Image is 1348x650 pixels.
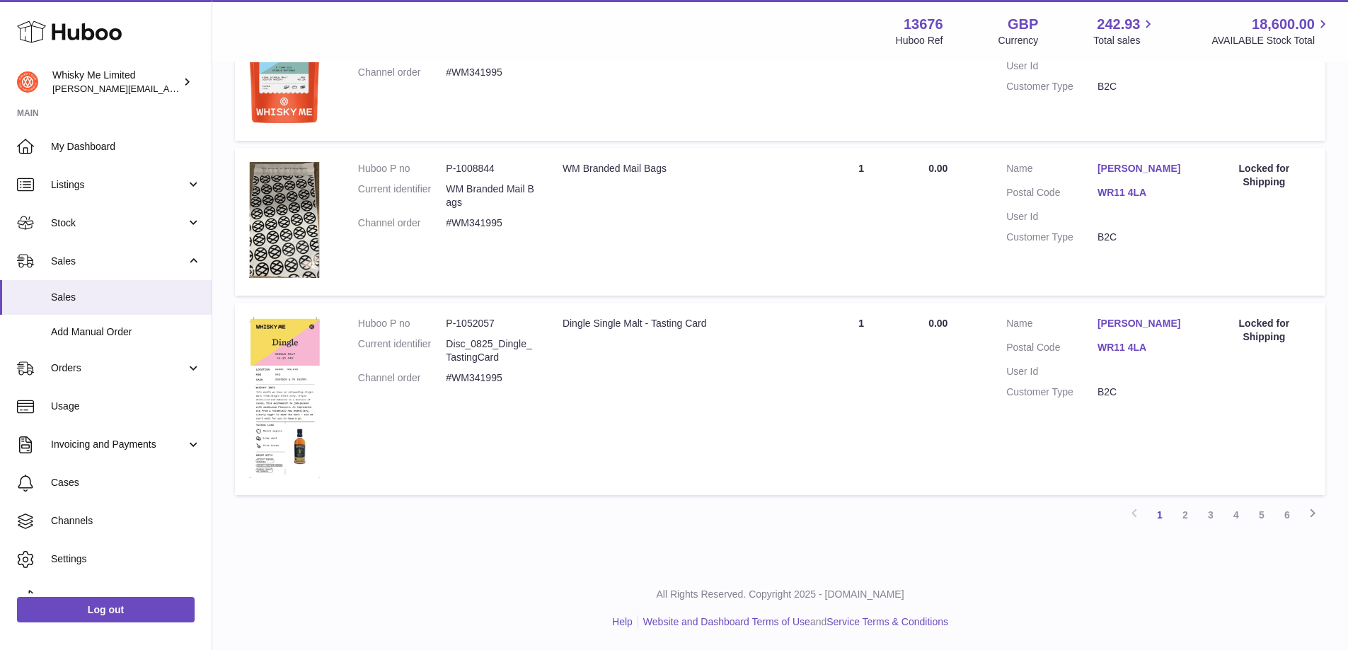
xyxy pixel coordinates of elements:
a: 3 [1198,502,1223,528]
a: 5 [1249,502,1274,528]
dd: Disc_0825_Dingle_TastingCard [446,337,534,364]
a: Log out [17,597,195,622]
span: Usage [51,400,201,413]
span: Total sales [1093,34,1156,47]
span: Stock [51,216,186,230]
dd: #WM341995 [446,216,534,230]
a: WR11 4LA [1098,186,1189,199]
img: frances@whiskyshop.com [17,71,38,93]
span: Settings [51,552,201,566]
dd: B2C [1098,80,1189,93]
dd: #WM341995 [446,371,534,385]
span: Invoicing and Payments [51,438,186,451]
dd: #WM341995 [446,66,534,79]
div: Whisky Me Limited [52,69,180,95]
dt: User Id [1006,365,1098,378]
dt: Huboo P no [358,162,447,175]
a: Help [612,616,633,627]
a: 4 [1223,502,1249,528]
strong: GBP [1008,15,1038,34]
a: [PERSON_NAME] [1098,162,1189,175]
dt: User Id [1006,210,1098,224]
p: All Rights Reserved. Copyright 2025 - [DOMAIN_NAME] [224,588,1337,601]
span: 18,600.00 [1252,15,1315,34]
dt: Channel order [358,371,447,385]
a: 2 [1173,502,1198,528]
dd: P-1008844 [446,162,534,175]
span: Listings [51,178,186,192]
div: Locked for Shipping [1217,317,1311,344]
dt: User Id [1006,59,1098,73]
span: Channels [51,514,201,528]
dt: Channel order [358,66,447,79]
dt: Huboo P no [358,317,447,330]
span: 0.00 [928,318,947,329]
span: [PERSON_NAME][EMAIL_ADDRESS][DOMAIN_NAME] [52,83,284,94]
div: Locked for Shipping [1217,162,1311,189]
td: 1 [808,148,914,296]
div: WM Branded Mail Bags [563,162,794,175]
span: AVAILABLE Stock Total [1211,34,1331,47]
a: Service Terms & Conditions [826,616,948,627]
span: Orders [51,361,186,375]
span: Returns [51,591,201,604]
span: Sales [51,291,201,304]
img: 1752740722.png [249,317,320,478]
span: 242.93 [1097,15,1140,34]
dd: WM Branded Mail Bags [446,182,534,209]
dt: Customer Type [1006,80,1098,93]
span: Cases [51,476,201,489]
td: 1 [808,303,914,496]
dt: Postal Code [1006,186,1098,203]
span: Sales [51,255,186,268]
dt: Postal Code [1006,341,1098,358]
div: Dingle Single Malt - Tasting Card [563,317,794,330]
img: 1725358317.png [249,162,320,278]
li: and [638,615,948,629]
dt: Customer Type [1006,231,1098,244]
a: 242.93 Total sales [1093,15,1156,47]
a: 1 [1147,502,1173,528]
div: Huboo Ref [896,34,943,47]
dt: Channel order [358,216,447,230]
a: 6 [1274,502,1300,528]
dt: Current identifier [358,337,447,364]
strong: 13676 [904,15,943,34]
dd: B2C [1098,231,1189,244]
dt: Name [1006,317,1098,334]
img: 1752740557.jpg [249,12,320,124]
span: My Dashboard [51,140,201,153]
dt: Name [1006,162,1098,179]
a: Website and Dashboard Terms of Use [643,616,810,627]
dd: B2C [1098,385,1189,399]
span: 0.00 [928,163,947,174]
dt: Current identifier [358,182,447,209]
dd: P-1052057 [446,317,534,330]
a: WR11 4LA [1098,341,1189,354]
a: 18,600.00 AVAILABLE Stock Total [1211,15,1331,47]
span: Add Manual Order [51,325,201,339]
div: Currency [998,34,1039,47]
a: [PERSON_NAME] [1098,317,1189,330]
dt: Customer Type [1006,385,1098,399]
